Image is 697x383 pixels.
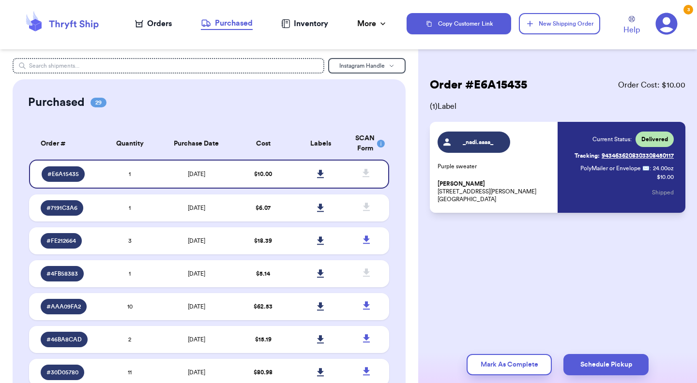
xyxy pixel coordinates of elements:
span: 1 [129,171,131,177]
th: Order # [29,128,101,160]
span: 1 [129,271,131,277]
span: # AAA09FA2 [46,303,81,310]
span: _nadi.aaaa_ [455,138,501,146]
a: Inventory [281,18,328,29]
span: [DATE] [188,337,205,342]
span: # 30D05780 [46,368,78,376]
span: # 4FB58383 [46,270,78,278]
span: [DATE] [188,171,205,177]
a: Tracking:9434636208303308450117 [575,148,674,163]
h2: Purchased [28,95,85,110]
a: Orders [135,18,172,29]
div: SCAN Form [355,133,378,154]
span: 29 [91,98,106,107]
div: 3 [683,5,693,15]
button: Copy Customer Link [407,13,511,34]
th: Labels [292,128,349,160]
p: [STREET_ADDRESS][PERSON_NAME] [GEOGRAPHIC_DATA] [438,180,552,203]
span: $ 62.53 [254,304,273,309]
span: [DATE] [188,304,205,309]
span: Order Cost: $ 10.00 [618,79,685,91]
span: 24.00 oz [653,164,674,172]
h2: Order # E6A15435 [430,77,527,93]
span: [DATE] [188,205,205,211]
button: New Shipping Order [519,13,600,34]
span: Current Status: [592,135,632,143]
span: 10 [127,304,133,309]
button: Schedule Pickup [563,354,649,375]
span: [DATE] [188,238,205,244]
span: $ 80.98 [254,369,273,375]
th: Cost [234,128,292,160]
span: $ 5.14 [256,271,270,277]
span: # FE212664 [46,237,76,245]
a: Purchased [201,17,253,30]
span: $ 6.07 [256,205,271,211]
span: $ 18.39 [254,238,272,244]
span: Help [623,24,640,36]
span: [PERSON_NAME] [438,180,485,188]
span: 11 [128,369,132,375]
span: 2 [128,337,131,342]
span: [DATE] [188,271,205,277]
span: : [650,164,651,172]
button: Shipped [652,182,674,203]
a: 3 [655,13,678,35]
span: Tracking: [575,152,600,160]
span: $ 15.19 [255,337,272,342]
span: # 46BA8CAD [46,336,82,343]
span: [DATE] [188,369,205,375]
th: Quantity [101,128,159,160]
span: ( 1 ) Label [430,101,685,112]
p: Purple sweater [438,162,552,170]
button: Mark As Complete [467,354,552,375]
th: Purchase Date [159,128,234,160]
span: PolyMailer or Envelope ✉️ [580,165,650,171]
div: More [357,18,388,29]
span: 3 [128,238,132,244]
p: $ 10.00 [657,173,674,181]
a: Help [623,16,640,36]
span: # E6A15435 [47,170,79,178]
button: Instagram Handle [328,58,406,74]
span: Instagram Handle [339,63,385,69]
span: 1 [129,205,131,211]
span: Delivered [641,135,668,143]
span: # 7191C3A6 [46,204,77,212]
span: $ 10.00 [254,171,272,177]
input: Search shipments... [13,58,324,74]
div: Purchased [201,17,253,29]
